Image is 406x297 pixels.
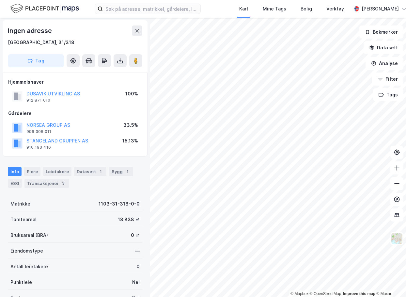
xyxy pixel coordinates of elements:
[26,145,51,150] div: 916 193 416
[8,78,142,86] div: Hjemmelshaver
[362,5,399,13] div: [PERSON_NAME]
[8,54,64,67] button: Tag
[136,263,140,271] div: 0
[343,291,375,296] a: Improve this map
[123,121,138,129] div: 33.5%
[372,73,403,86] button: Filter
[8,25,53,36] div: Ingen adresse
[290,291,308,296] a: Mapbox
[364,41,403,54] button: Datasett
[301,5,312,13] div: Bolig
[8,39,74,46] div: [GEOGRAPHIC_DATA], 31/318
[125,90,138,98] div: 100%
[43,167,71,176] div: Leietakere
[10,200,32,208] div: Matrikkel
[60,180,67,187] div: 3
[10,231,48,239] div: Bruksareal (BRA)
[310,291,341,296] a: OpenStreetMap
[8,179,22,188] div: ESG
[10,278,32,286] div: Punktleie
[124,168,131,175] div: 1
[373,266,406,297] iframe: Chat Widget
[366,57,403,70] button: Analyse
[10,247,43,255] div: Eiendomstype
[373,266,406,297] div: Kontrollprogram for chat
[109,167,133,176] div: Bygg
[10,3,79,14] img: logo.f888ab2527a4732fd821a326f86c7f29.svg
[99,200,140,208] div: 1103-31-318-0-0
[122,137,138,145] div: 15.13%
[8,167,22,176] div: Info
[74,167,106,176] div: Datasett
[8,109,142,117] div: Gårdeiere
[373,88,403,101] button: Tags
[359,25,403,39] button: Bokmerker
[10,263,48,271] div: Antall leietakere
[118,216,140,223] div: 18 838 ㎡
[263,5,286,13] div: Mine Tags
[103,4,200,14] input: Søk på adresse, matrikkel, gårdeiere, leietakere eller personer
[135,247,140,255] div: —
[26,98,50,103] div: 912 871 010
[326,5,344,13] div: Verktøy
[24,179,69,188] div: Transaksjoner
[132,278,140,286] div: Nei
[97,168,104,175] div: 1
[24,167,40,176] div: Eiere
[131,231,140,239] div: 0 ㎡
[391,232,403,245] img: Z
[239,5,248,13] div: Kart
[10,216,37,223] div: Tomteareal
[26,129,51,134] div: 996 306 011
